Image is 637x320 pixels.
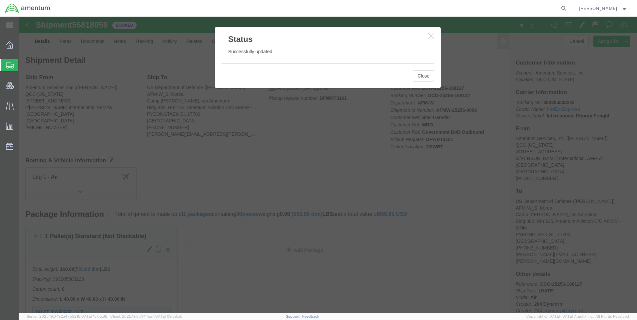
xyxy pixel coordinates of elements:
button: [PERSON_NAME] [579,4,628,12]
a: Feedback [302,314,319,318]
span: Client: 2025.19.0-7f44ea7 [110,314,182,318]
span: [DATE] 10:05:38 [80,314,107,318]
img: logo [5,3,51,13]
iframe: FS Legacy Container [19,17,637,313]
span: Ray Cheatteam [579,5,617,12]
a: Support [286,314,303,318]
span: [DATE] 09:58:55 [154,314,182,318]
span: Server: 2025.19.0-192a4753216 [27,314,107,318]
span: Copyright © [DATE]-[DATE] Agistix Inc., All Rights Reserved [526,314,629,319]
